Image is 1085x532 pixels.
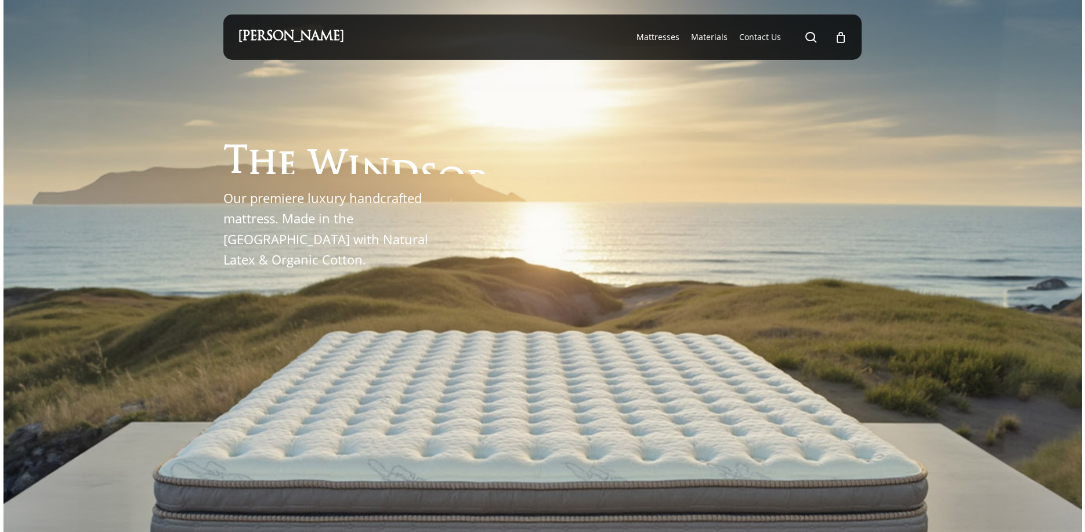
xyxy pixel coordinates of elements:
a: Cart [834,31,847,44]
a: [PERSON_NAME] [238,31,344,44]
span: s [419,160,437,196]
a: Mattresses [636,31,679,43]
span: o [437,164,466,199]
span: e [277,149,296,184]
span: Mattresses [636,31,679,42]
span: W [308,150,347,186]
span: i [347,153,361,188]
span: T [223,146,248,181]
span: n [361,155,390,190]
a: Materials [691,31,728,43]
span: Materials [691,31,728,42]
p: Our premiere luxury handcrafted mattress. Made in the [GEOGRAPHIC_DATA] with Natural Latex & Orga... [223,188,441,270]
h1: The Windsor [223,139,490,174]
span: h [248,147,277,183]
span: r [466,167,490,202]
span: d [390,157,419,193]
a: Contact Us [739,31,781,43]
nav: Main Menu [631,15,847,60]
span: Contact Us [739,31,781,42]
